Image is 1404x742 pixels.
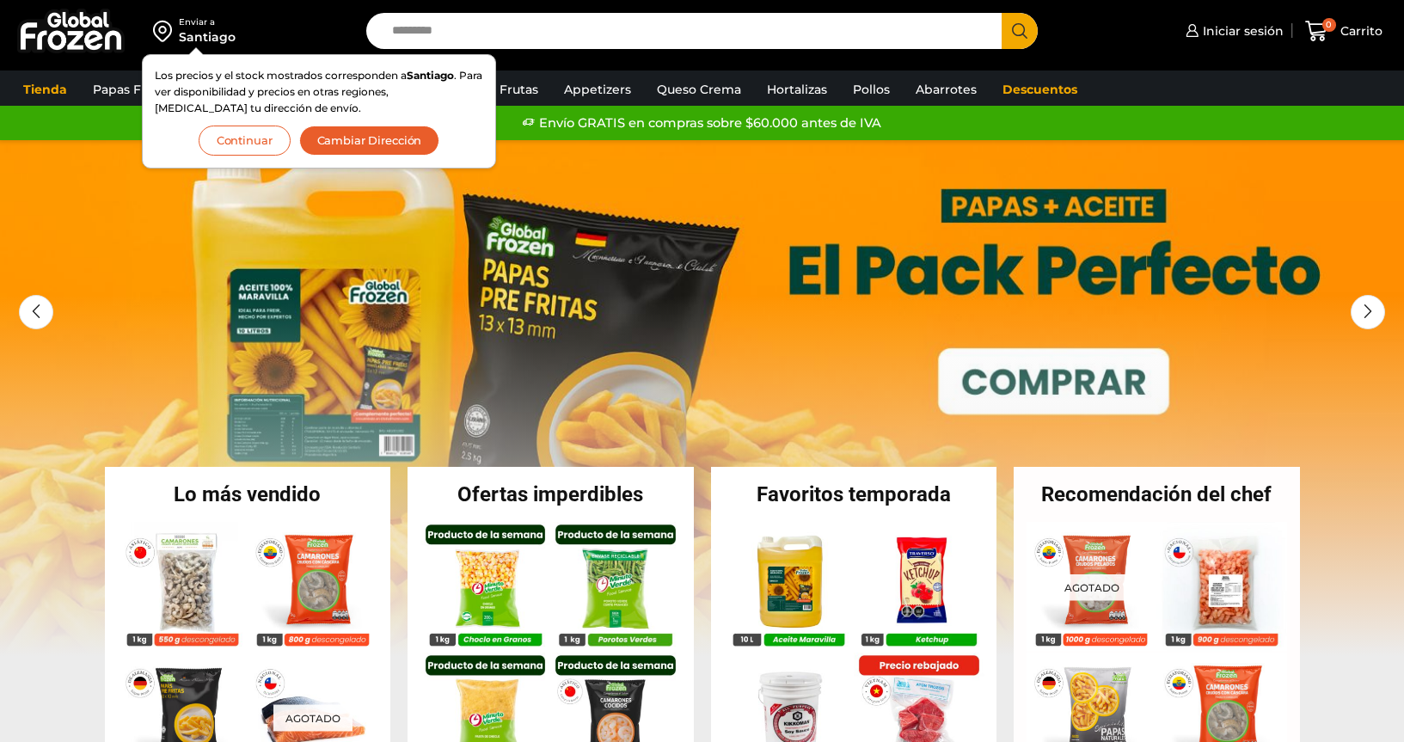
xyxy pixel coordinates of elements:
h2: Ofertas imperdibles [408,484,694,505]
h2: Recomendación del chef [1014,484,1300,505]
button: Cambiar Dirección [299,126,440,156]
span: Iniciar sesión [1199,22,1284,40]
a: Iniciar sesión [1181,14,1284,48]
div: Next slide [1351,295,1385,329]
a: Appetizers [555,73,640,106]
p: Los precios y el stock mostrados corresponden a . Para ver disponibilidad y precios en otras regi... [155,67,483,117]
img: address-field-icon.svg [153,16,179,46]
div: Santiago [179,28,236,46]
a: 0 Carrito [1301,11,1387,52]
button: Continuar [199,126,291,156]
a: Descuentos [994,73,1086,106]
a: Tienda [15,73,76,106]
h2: Favoritos temporada [711,484,997,505]
p: Agotado [1052,573,1131,600]
a: Queso Crema [648,73,750,106]
a: Papas Fritas [84,73,176,106]
a: Pollos [844,73,898,106]
span: Carrito [1336,22,1383,40]
a: Abarrotes [907,73,985,106]
button: Search button [1002,13,1038,49]
div: Enviar a [179,16,236,28]
div: Previous slide [19,295,53,329]
span: 0 [1322,18,1336,32]
strong: Santiago [407,69,454,82]
a: Hortalizas [758,73,836,106]
p: Agotado [273,705,352,732]
h2: Lo más vendido [105,484,391,505]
